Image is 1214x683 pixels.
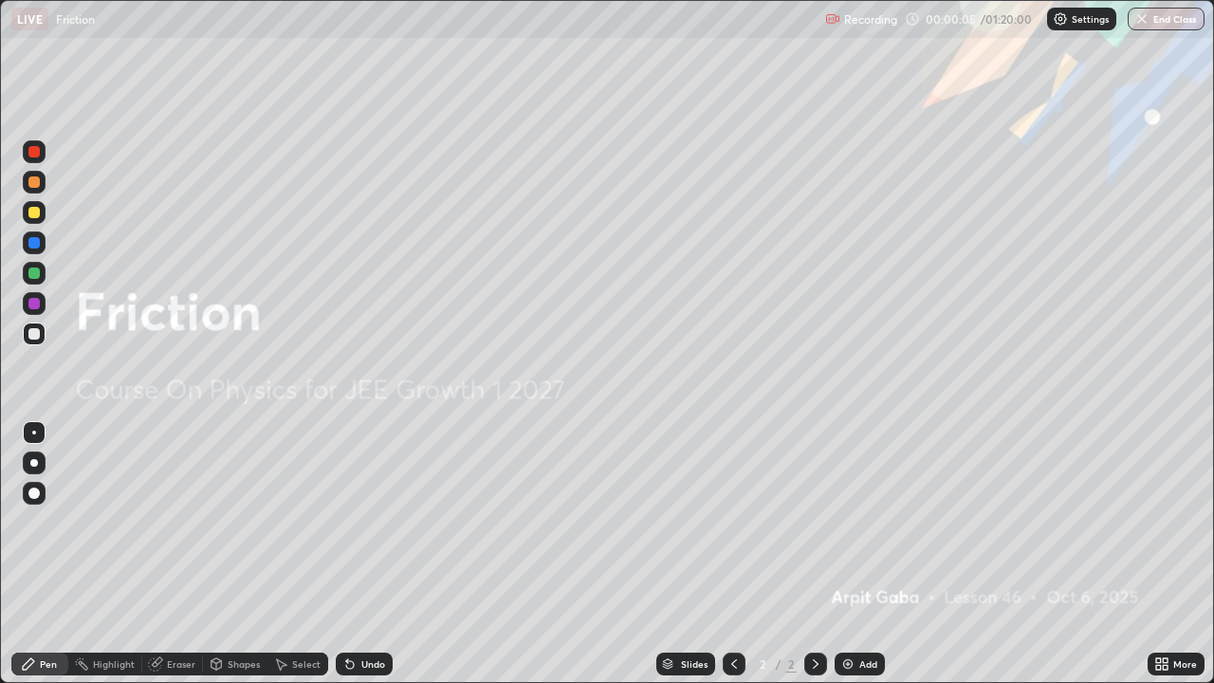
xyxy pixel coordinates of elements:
div: Highlight [93,659,135,669]
img: recording.375f2c34.svg [825,11,840,27]
p: Recording [844,12,897,27]
div: Select [292,659,321,669]
img: add-slide-button [840,656,855,672]
div: 2 [753,658,772,670]
p: Settings [1072,14,1109,24]
div: Shapes [228,659,260,669]
div: Undo [361,659,385,669]
p: LIVE [17,11,43,27]
button: End Class [1128,8,1205,30]
div: Eraser [167,659,195,669]
div: / [776,658,782,670]
div: Add [859,659,877,669]
div: Slides [681,659,708,669]
div: Pen [40,659,57,669]
div: More [1173,659,1197,669]
img: class-settings-icons [1053,11,1068,27]
div: 2 [785,655,797,673]
p: Friction [56,11,95,27]
img: end-class-cross [1134,11,1150,27]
